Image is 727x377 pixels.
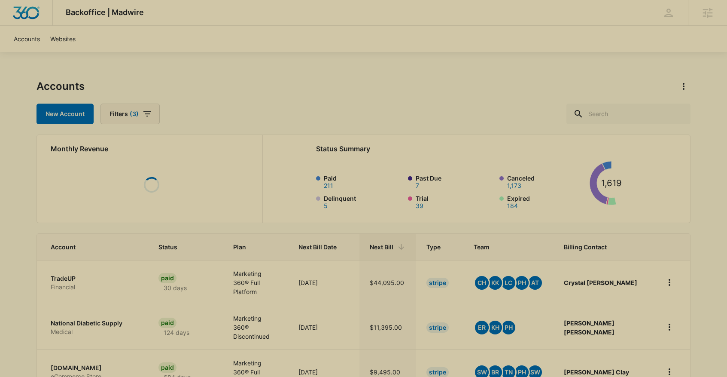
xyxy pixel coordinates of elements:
[475,321,489,334] span: ER
[677,80,690,93] button: Actions
[359,305,416,349] td: $11,395.00
[316,144,633,154] h2: Status Summary
[45,26,81,52] a: Websites
[51,319,138,328] p: National Diabetic Supply
[51,364,138,372] p: [DOMAIN_NAME]
[51,283,138,291] p: Financial
[564,319,614,336] strong: [PERSON_NAME] [PERSON_NAME]
[37,80,85,93] h1: Accounts
[288,260,359,305] td: [DATE]
[158,328,195,337] p: 124 days
[324,194,403,209] label: Delinquent
[158,318,176,328] div: Paid
[488,321,502,334] span: KH
[475,276,489,290] span: CH
[507,174,586,189] label: Canceled
[324,183,333,189] button: Paid
[298,242,337,251] span: Next Bill Date
[130,111,139,117] span: (3)
[426,278,449,288] div: Stripe
[502,276,515,290] span: LC
[51,319,138,336] a: National Diabetic SupplyMedical
[515,276,529,290] span: PH
[51,242,125,251] span: Account
[51,144,252,154] h2: Monthly Revenue
[51,274,138,291] a: TradeUPFinancial
[564,279,637,286] strong: Crystal [PERSON_NAME]
[426,242,441,251] span: Type
[233,242,278,251] span: Plan
[416,203,423,209] button: Trial
[288,305,359,349] td: [DATE]
[416,174,495,189] label: Past Due
[601,178,622,188] tspan: 1,619
[158,273,176,283] div: Paid
[370,242,393,251] span: Next Bill
[474,242,531,251] span: Team
[564,368,629,376] strong: [PERSON_NAME] Clay
[158,283,192,292] p: 30 days
[502,321,515,334] span: PH
[566,104,690,124] input: Search
[564,242,642,251] span: Billing Contact
[100,104,160,124] button: Filters(3)
[324,174,403,189] label: Paid
[528,276,542,290] span: AT
[51,274,138,283] p: TradeUP
[233,269,278,296] p: Marketing 360® Full Platform
[507,194,586,209] label: Expired
[233,314,278,341] p: Marketing 360® Discontinued
[37,104,94,124] a: New Account
[507,203,518,209] button: Expired
[9,26,45,52] a: Accounts
[663,276,676,289] button: home
[324,203,328,209] button: Delinquent
[426,322,449,333] div: Stripe
[416,194,495,209] label: Trial
[158,242,200,251] span: Status
[51,328,138,336] p: Medical
[416,183,419,189] button: Past Due
[158,362,176,373] div: Paid
[66,8,144,17] span: Backoffice | Madwire
[359,260,416,305] td: $44,095.00
[663,320,676,334] button: home
[488,276,502,290] span: KK
[507,183,521,189] button: Canceled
